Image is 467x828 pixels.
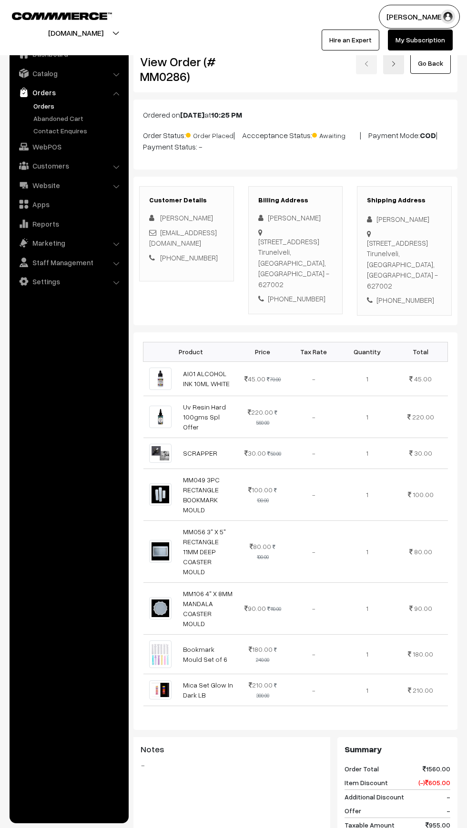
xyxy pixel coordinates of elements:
td: - [287,520,340,582]
img: 1700129616977-280645632.png [149,368,172,390]
td: - [287,674,340,706]
span: 1 [366,604,368,612]
a: Bookmark Mould Set of 6 [183,645,227,663]
a: Hire an Expert [322,30,379,50]
a: Customers [12,157,125,174]
span: 1 [366,548,368,556]
img: 1000778347.jpg [149,406,172,428]
a: Catalog [12,65,125,82]
a: Orders [12,84,125,101]
span: 1 [366,650,368,658]
h3: Billing Address [258,196,333,204]
span: Offer [345,806,361,816]
img: COMMMERCE [12,12,112,20]
a: Orders [31,101,125,111]
span: 30.00 [244,449,266,457]
button: [DOMAIN_NAME] [15,21,137,45]
td: - [287,361,340,396]
strike: 110.00 [267,606,281,612]
span: Order Placed [186,128,233,140]
div: [PERSON_NAME] [258,212,333,223]
span: 220.00 [412,413,434,421]
img: 1701169117040-327925646.png [149,597,172,619]
span: 1 [366,413,368,421]
b: COD [420,130,436,140]
h2: View Order (# MM0286) [140,54,234,84]
a: MM106 4" X 8MM MANDALA COASTER MOULD [183,589,233,628]
span: 180.00 [413,650,433,658]
span: 210.00 [413,686,433,694]
strike: 560.00 [256,409,277,426]
a: Reports [12,215,125,232]
span: (-) 605.00 [418,778,450,788]
span: - [447,792,450,802]
span: 1 [366,490,368,499]
h3: Shipping Address [367,196,442,204]
p: Ordered on at [143,109,448,120]
span: Awaiting [312,128,360,140]
td: - [287,582,340,634]
img: 1701255720827-224769830.png [149,540,172,562]
a: Staff Management [12,254,125,271]
td: - [287,396,340,438]
a: AI01 ALCOHOL INK 10ML WHITE [183,369,230,388]
a: [PHONE_NUMBER] [160,253,218,262]
span: Order Total [345,764,379,774]
span: 45.00 [244,375,265,383]
span: 220.00 [248,408,273,416]
span: Item Discount [345,778,388,788]
span: 100.00 [248,486,273,494]
span: 90.00 [414,604,432,612]
span: [PERSON_NAME] [160,213,213,222]
th: Price [239,342,287,361]
span: 210.00 [249,681,273,689]
a: Contact Enquires [31,126,125,136]
img: 1710461271727-773786116.png [149,640,172,668]
span: 30.00 [414,449,432,457]
span: Additional Discount [345,792,404,802]
h3: Summary [345,744,450,755]
strike: 50.00 [267,450,281,457]
th: Quantity [340,342,394,361]
b: 10:25 PM [211,110,242,120]
img: right-arrow.png [391,61,396,67]
a: Settings [12,273,125,290]
span: 1560.00 [423,764,450,774]
span: 90.00 [244,604,266,612]
a: My Subscription [388,30,453,50]
a: [EMAIL_ADDRESS][DOMAIN_NAME] [149,228,217,248]
strike: 240.00 [256,647,277,663]
h3: Customer Details [149,196,224,204]
strike: 70.00 [267,376,281,382]
blockquote: - [141,759,323,771]
b: [DATE] [180,110,204,120]
h3: Notes [141,744,323,755]
td: - [287,469,340,520]
div: [STREET_ADDRESS] Tirunelveli, [GEOGRAPHIC_DATA], [GEOGRAPHIC_DATA] - 627002 [258,236,333,290]
span: 80.00 [414,548,432,556]
img: 1724407667833-941819941.png [149,444,172,463]
div: [PHONE_NUMBER] [258,293,333,304]
a: Marketing [12,234,125,251]
div: [PHONE_NUMBER] [367,295,442,306]
span: 1 [366,375,368,383]
button: [PERSON_NAME]… [379,5,460,29]
a: MM049 3PC RECTANGLE BOOKMARK MOULD [183,476,220,514]
strike: 130.00 [257,487,277,503]
span: 100.00 [413,490,434,499]
span: 180.00 [249,645,273,653]
a: COMMMERCE [12,10,95,21]
span: 1 [366,449,368,457]
div: [STREET_ADDRESS] Tirunelveli, [GEOGRAPHIC_DATA], [GEOGRAPHIC_DATA] - 627002 [367,238,442,291]
div: [PERSON_NAME] [367,214,442,225]
a: WebPOS [12,138,125,155]
td: - [287,438,340,469]
a: Apps [12,196,125,213]
a: MM056 3" X 5" RECTANGLE 11MM DEEP COASTER MOULD [183,528,226,576]
span: 1 [366,686,368,694]
th: Product [143,342,239,361]
a: Uv Resin Hard 100gms Spl Offer [183,403,226,431]
span: 45.00 [414,375,432,383]
p: Order Status: | Accceptance Status: | Payment Mode: | Payment Status: - [143,128,448,152]
a: Go Back [410,53,451,74]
